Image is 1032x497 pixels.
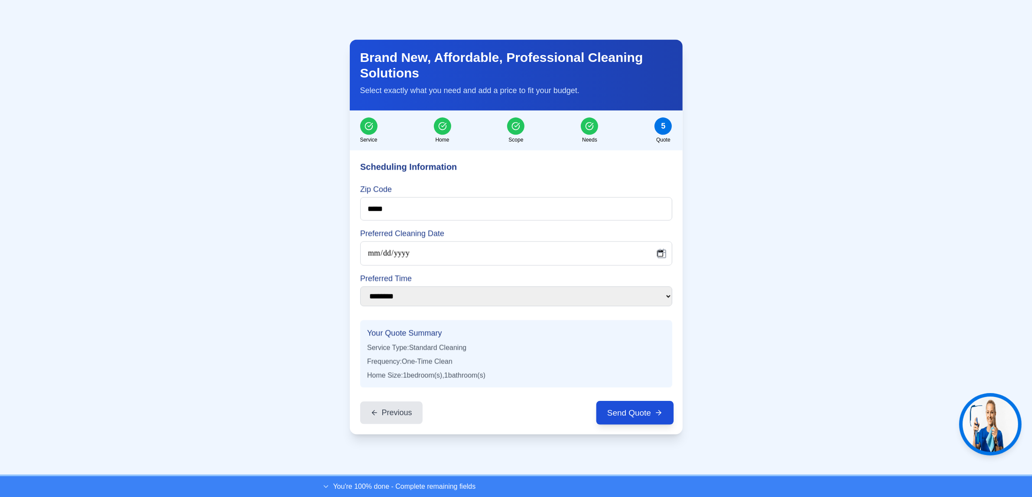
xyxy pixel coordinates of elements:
[367,342,665,353] p: Service Type: Standard Cleaning
[596,400,674,424] button: Send Quote
[654,117,672,135] div: 5
[435,136,449,143] span: Home
[360,50,672,81] h2: Brand New, Affordable, Professional Cleaning Solutions
[360,136,378,143] span: Service
[367,356,665,367] p: Frequency: One-Time Clean
[360,227,672,239] label: Preferred Cleaning Date
[360,84,672,97] p: Select exactly what you need and add a price to fit your budget.
[959,393,1022,455] button: Get help from Jen
[508,136,523,143] span: Scope
[656,136,671,143] span: Quote
[367,370,665,381] p: Home Size: 1 bedroom(s), 1 bathroom(s)
[367,327,665,339] h4: Your Quote Summary
[360,272,672,284] label: Preferred Time
[582,136,597,143] span: Needs
[360,183,672,195] label: Zip Code
[360,161,672,173] h3: Scheduling Information
[360,401,423,424] button: Previous
[333,481,476,492] p: You're 100% done - Complete remaining fields
[963,397,1018,452] img: Jen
